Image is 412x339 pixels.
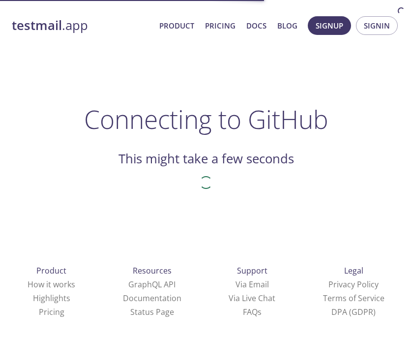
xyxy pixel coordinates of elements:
[118,151,294,167] h2: This might take a few seconds
[237,265,267,276] span: Support
[33,293,70,304] a: Highlights
[344,265,363,276] span: Legal
[277,19,297,32] a: Blog
[246,19,266,32] a: Docs
[364,19,390,32] span: Signin
[123,293,181,304] a: Documentation
[205,19,235,32] a: Pricing
[323,293,384,304] a: Terms of Service
[328,279,379,290] a: Privacy Policy
[316,19,343,32] span: Signup
[39,307,64,317] a: Pricing
[12,17,151,34] a: testmail.app
[243,307,262,317] a: FAQ
[133,265,172,276] span: Resources
[331,307,376,317] a: DPA (GDPR)
[130,307,174,317] a: Status Page
[128,279,176,290] a: GraphQL API
[356,16,398,35] button: Signin
[159,19,194,32] a: Product
[12,17,62,34] strong: testmail
[308,16,351,35] button: Signup
[235,279,269,290] a: Via Email
[28,279,75,290] a: How it works
[84,104,328,134] h1: Connecting to GitHub
[258,307,262,317] span: s
[229,293,275,304] a: Via Live Chat
[36,265,66,276] span: Product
